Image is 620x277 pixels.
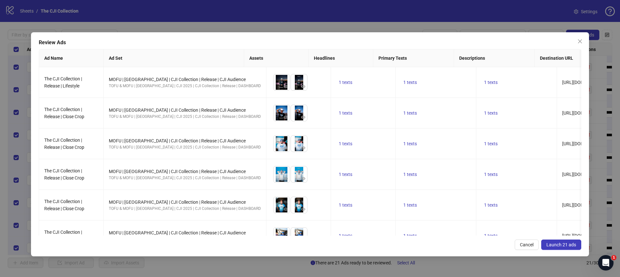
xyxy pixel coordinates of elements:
span: eye [301,207,305,211]
span: The CJI Collection | Release | Close Crop [44,107,84,119]
th: Primary Texts [373,49,454,67]
span: 1 texts [403,172,417,177]
span: Cancel [520,242,533,247]
button: Preview [282,113,290,121]
img: Asset 1 [274,197,290,213]
img: Asset 2 [291,74,307,90]
button: Preview [299,205,307,213]
span: [URL][DOMAIN_NAME] [562,233,608,238]
button: Preview [282,205,290,213]
span: eye [301,146,305,150]
img: Asset 1 [274,166,290,182]
span: The CJI Collection | Release | Lifestyle [44,76,82,88]
div: MOFU | [GEOGRAPHIC_DATA] | CJI Collection | Release | CJI Audience [109,229,261,236]
button: Preview [299,113,307,121]
div: TOFU & MOFU | [GEOGRAPHIC_DATA] | CJI 2025 | CJI Collection | Release | DASHBOARD [109,206,261,212]
button: 1 texts [481,78,500,86]
img: Asset 1 [274,136,290,152]
button: 1 texts [336,78,355,86]
span: 1 texts [339,233,352,238]
span: The CJI Collection | Release | Close Crop [44,199,84,211]
span: 1 texts [339,110,352,116]
button: 1 texts [336,232,355,240]
th: Ad Name [39,49,104,67]
img: Asset 2 [291,228,307,244]
img: Asset 1 [274,74,290,90]
span: [URL][DOMAIN_NAME] [562,141,608,146]
span: 1 texts [484,110,498,116]
iframe: Intercom live chat [598,255,614,271]
button: 1 texts [336,170,355,178]
button: 1 texts [401,140,419,148]
span: The CJI Collection | Release | Lifestyle [44,230,82,242]
button: Close [575,36,585,46]
button: Preview [299,144,307,152]
button: 1 texts [481,170,500,178]
button: 1 texts [401,109,419,117]
span: eye [284,207,288,211]
span: Launch 21 ads [546,242,576,247]
span: 1 texts [403,110,417,116]
button: Preview [282,144,290,152]
div: Review Ads [39,39,581,46]
span: 1 texts [339,141,352,146]
span: 1 texts [484,202,498,208]
button: 1 texts [401,201,419,209]
span: 1 texts [403,233,417,238]
th: Headlines [309,49,373,67]
div: MOFU | [GEOGRAPHIC_DATA] | CJI Collection | Release | CJI Audience [109,168,261,175]
button: Launch 21 ads [541,240,581,250]
div: TOFU & MOFU | [GEOGRAPHIC_DATA] | CJI 2025 | CJI Collection | Release | DASHBOARD [109,175,261,181]
span: 1 [611,255,616,260]
button: 1 texts [481,109,500,117]
img: Asset 1 [274,105,290,121]
div: TOFU & MOFU | [GEOGRAPHIC_DATA] | CJI 2025 | CJI Collection | Release | DASHBOARD [109,144,261,150]
span: 1 texts [484,80,498,85]
button: 1 texts [336,201,355,209]
button: 1 texts [401,170,419,178]
button: Preview [299,175,307,182]
button: Preview [282,175,290,182]
div: MOFU | [GEOGRAPHIC_DATA] | CJI Collection | Release | CJI Audience [109,76,261,83]
th: Descriptions [454,49,535,67]
button: 1 texts [481,140,500,148]
button: Preview [282,83,290,90]
span: 1 texts [403,202,417,208]
img: Asset 2 [291,105,307,121]
span: 1 texts [339,202,352,208]
span: eye [284,146,288,150]
span: eye [301,115,305,119]
button: 1 texts [401,78,419,86]
button: 1 texts [336,109,355,117]
span: [URL][DOMAIN_NAME] [562,80,608,85]
span: eye [284,84,288,89]
span: 1 texts [484,172,498,177]
span: 1 texts [403,80,417,85]
img: Asset 2 [291,166,307,182]
div: TOFU & MOFU | [GEOGRAPHIC_DATA] | CJI 2025 | CJI Collection | Release | DASHBOARD [109,114,261,120]
span: eye [284,115,288,119]
div: MOFU | [GEOGRAPHIC_DATA] | CJI Collection | Release | CJI Audience [109,107,261,114]
span: The CJI Collection | Release | Close Crop [44,138,84,150]
button: 1 texts [481,232,500,240]
img: Asset 2 [291,136,307,152]
span: 1 texts [339,172,352,177]
span: 1 texts [484,233,498,238]
span: 1 texts [484,141,498,146]
div: TOFU & MOFU | [GEOGRAPHIC_DATA] | CJI 2025 | CJI Collection | Release | DASHBOARD [109,83,261,89]
button: Cancel [515,240,539,250]
th: Assets [244,49,309,67]
span: eye [301,84,305,89]
span: [URL][DOMAIN_NAME] [562,202,608,208]
button: Preview [299,83,307,90]
span: 1 texts [403,141,417,146]
span: [URL][DOMAIN_NAME] [562,110,608,116]
div: MOFU | [GEOGRAPHIC_DATA] | CJI Collection | Release | CJI Audience [109,137,261,144]
button: 1 texts [401,232,419,240]
span: The CJI Collection | Release | Close Crop [44,168,84,180]
span: eye [284,176,288,181]
button: 1 texts [481,201,500,209]
span: eye [301,176,305,181]
img: Asset 2 [291,197,307,213]
button: 1 texts [336,140,355,148]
